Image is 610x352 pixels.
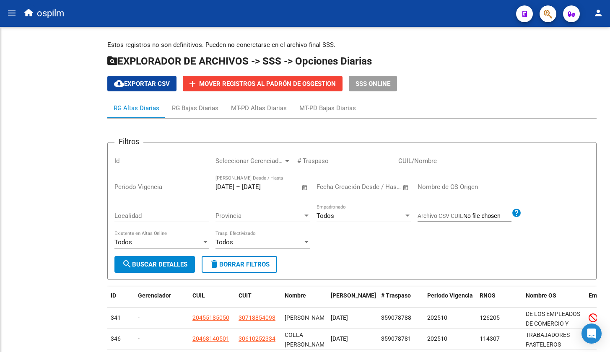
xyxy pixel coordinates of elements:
span: 20468140501 [192,335,229,342]
span: 346 [111,335,121,342]
span: Seleccionar Gerenciador [215,157,283,165]
div: MT-PD Bajas Diarias [299,104,356,113]
span: SSS ONLINE [356,80,390,88]
datatable-header-cell: Nombre OS [522,287,585,314]
span: Gerenciador [138,292,171,299]
p: Estos registros no son definitivos. Pueden no concretarse en el archivo final SSS. [107,40,597,49]
mat-icon: cloud_download [114,78,124,88]
div: [DATE] [331,313,374,323]
datatable-header-cell: # Traspaso [378,287,424,314]
div: Open Intercom Messenger [581,324,602,344]
span: Provincia [215,212,303,220]
span: RNOS [480,292,496,299]
mat-icon: help [511,208,522,218]
input: Fecha inicio [215,183,234,191]
span: Nombre OS [526,292,556,299]
mat-icon: add [187,79,197,89]
datatable-header-cell: Periodo Vigencia [424,287,476,314]
button: SSS ONLINE [349,76,397,91]
datatable-header-cell: Gerenciador [135,287,189,314]
datatable-header-cell: RNOS [476,287,522,314]
input: Archivo CSV CUIL [463,212,511,220]
span: 202510 [427,335,447,342]
span: - [138,335,140,342]
span: 202510 [427,314,447,321]
mat-icon: person [593,8,603,18]
input: Fecha fin [242,183,283,191]
span: 30718854098 [239,314,275,321]
span: Buscar Detalles [122,261,187,268]
button: Buscar Detalles [114,256,195,273]
datatable-header-cell: CUIL [189,287,235,314]
span: 341 [111,314,121,321]
span: Exportar CSV [114,80,170,88]
mat-icon: delete [209,259,219,269]
span: DE LOS EMPLEADOS DE COMERCIO Y ACTIVIDADES CIVILES [526,311,580,346]
div: [DATE] [331,334,374,344]
input: Fecha inicio [317,183,350,191]
input: Fecha fin [358,183,399,191]
span: 126205 [480,314,500,321]
span: CUIL [192,292,205,299]
span: – [236,183,240,191]
span: [PERSON_NAME] [331,292,376,299]
span: EXPLORADOR DE ARCHIVOS -> SSS -> Opciones Diarias [107,55,372,67]
mat-icon: search [122,259,132,269]
button: Open calendar [401,183,411,192]
button: Mover registros al PADRÓN de OsGestion [183,76,343,91]
button: Open calendar [300,183,310,192]
button: Exportar CSV [107,76,177,91]
div: RG Altas Diarias [114,104,159,113]
span: Borrar Filtros [209,261,270,268]
span: Todos [215,238,233,246]
span: 114307 [480,335,500,342]
span: 359078788 [381,314,411,321]
datatable-header-cell: Nombre [281,287,327,314]
span: Todos [317,212,334,220]
datatable-header-cell: ID [107,287,135,314]
span: Periodo Vigencia [427,292,473,299]
span: Nombre [285,292,306,299]
span: 30610252334 [239,335,275,342]
span: Archivo CSV CUIL [418,212,463,219]
datatable-header-cell: Fecha Traspaso [327,287,378,314]
button: Borrar Filtros [202,256,277,273]
div: RG Bajas Diarias [172,104,218,113]
h3: Filtros [114,136,143,148]
mat-icon: menu [7,8,17,18]
span: CUIT [239,292,252,299]
div: MT-PD Altas Diarias [231,104,287,113]
datatable-header-cell: CUIT [235,287,281,314]
span: 20455185050 [192,314,229,321]
span: ospilm [37,4,64,23]
span: [PERSON_NAME] [285,314,330,321]
span: - [138,314,140,321]
span: Mover registros al PADRÓN de OsGestion [199,80,336,88]
span: 359078781 [381,335,411,342]
span: # Traspaso [381,292,411,299]
span: ID [111,292,116,299]
span: COLLA [PERSON_NAME] [285,331,330,348]
span: Todos [114,238,132,246]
